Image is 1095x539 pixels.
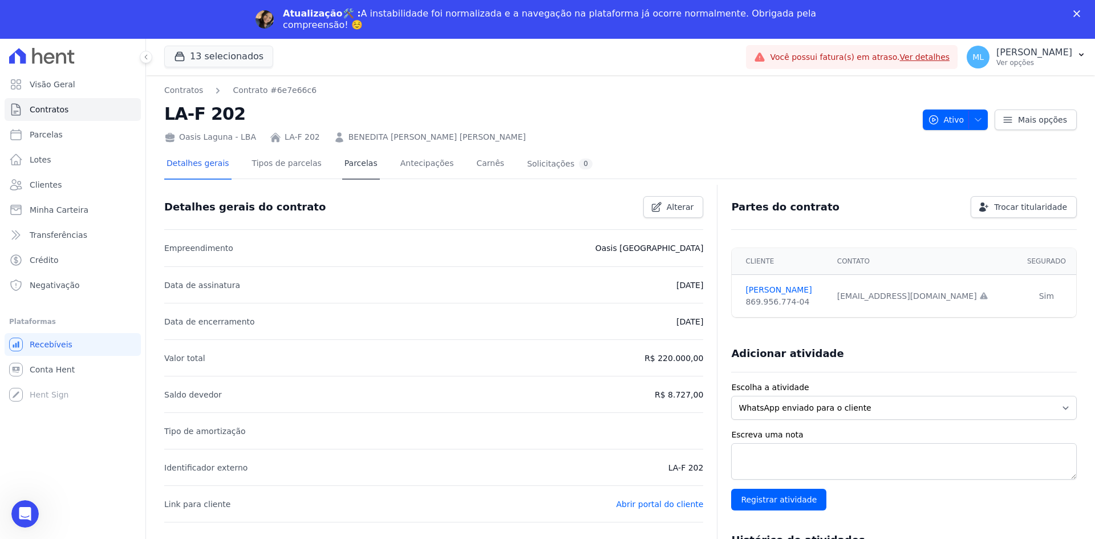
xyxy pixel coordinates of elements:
p: Ver opções [996,58,1072,67]
a: [PERSON_NAME] [745,284,823,296]
span: Você possui fatura(s) em atraso. [770,51,950,63]
th: Segurado [1017,248,1076,275]
p: [DATE] [676,315,703,329]
nav: Breadcrumb [164,84,317,96]
span: Ativo [928,110,964,130]
span: Conta Hent [30,364,75,375]
button: Ativo [923,110,988,130]
a: Abrir portal do cliente [616,500,703,509]
span: Negativação [30,279,80,291]
a: Crédito [5,249,141,271]
label: Escreva uma nota [731,429,1077,441]
div: 869.956.774-04 [745,296,823,308]
iframe: Intercom live chat [11,500,39,528]
a: Antecipações [398,149,456,180]
p: Valor total [164,351,205,365]
a: Contratos [164,84,203,96]
a: Trocar titularidade [971,196,1077,218]
div: 0 [579,159,593,169]
button: ML [PERSON_NAME] Ver opções [958,41,1095,73]
a: Visão Geral [5,73,141,96]
a: LA-F 202 [285,131,320,143]
p: [PERSON_NAME] [996,47,1072,58]
h2: LA-F 202 [164,101,914,127]
a: Contrato #6e7e66c6 [233,84,317,96]
a: Solicitações0 [525,149,595,180]
a: Transferências [5,224,141,246]
a: Minha Carteira [5,198,141,221]
b: Atualização🛠️ : [283,8,361,19]
td: Sim [1017,275,1076,318]
a: Contratos [5,98,141,121]
div: Oasis Laguna - LBA [164,131,256,143]
span: Transferências [30,229,87,241]
p: Oasis [GEOGRAPHIC_DATA] [595,241,704,255]
a: Mais opções [995,110,1077,130]
a: Clientes [5,173,141,196]
span: Recebíveis [30,339,72,350]
h3: Detalhes gerais do contrato [164,200,326,214]
span: Clientes [30,179,62,191]
span: Minha Carteira [30,204,88,216]
span: Contratos [30,104,68,115]
button: 13 selecionados [164,46,273,67]
p: Saldo devedor [164,388,222,402]
input: Registrar atividade [731,489,826,510]
a: Tipos de parcelas [250,149,324,180]
span: ML [972,53,984,61]
a: Negativação [5,274,141,297]
span: Visão Geral [30,79,75,90]
a: Lotes [5,148,141,171]
div: Solicitações [527,159,593,169]
p: Tipo de amortização [164,424,246,438]
div: [EMAIL_ADDRESS][DOMAIN_NAME] [837,290,1010,302]
span: Trocar titularidade [994,201,1067,213]
a: Ver detalhes [900,52,950,62]
p: Data de encerramento [164,315,255,329]
p: R$ 220.000,00 [644,351,703,365]
a: Parcelas [342,149,380,180]
a: BENEDITA [PERSON_NAME] [PERSON_NAME] [348,131,526,143]
a: Conta Hent [5,358,141,381]
div: Fechar [1073,10,1085,17]
p: Identificador externo [164,461,248,475]
span: Mais opções [1018,114,1067,125]
p: R$ 8.727,00 [655,388,703,402]
a: Parcelas [5,123,141,146]
p: LA-F 202 [668,461,704,475]
img: Profile image for Adriane [255,10,274,29]
a: Carnês [474,149,506,180]
th: Cliente [732,248,830,275]
a: Alterar [643,196,704,218]
label: Escolha a atividade [731,382,1077,394]
h3: Adicionar atividade [731,347,843,360]
nav: Breadcrumb [164,84,914,96]
p: Data de assinatura [164,278,240,292]
div: Plataformas [9,315,136,329]
p: [DATE] [676,278,703,292]
p: Link para cliente [164,497,230,511]
th: Contato [830,248,1017,275]
div: A instabilidade foi normalizada e a navegação na plataforma já ocorre normalmente. Obrigada pela ... [283,8,821,31]
a: Recebíveis [5,333,141,356]
a: Detalhes gerais [164,149,232,180]
h3: Partes do contrato [731,200,839,214]
p: Empreendimento [164,241,233,255]
span: Lotes [30,154,51,165]
span: Alterar [667,201,694,213]
span: Crédito [30,254,59,266]
span: Parcelas [30,129,63,140]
